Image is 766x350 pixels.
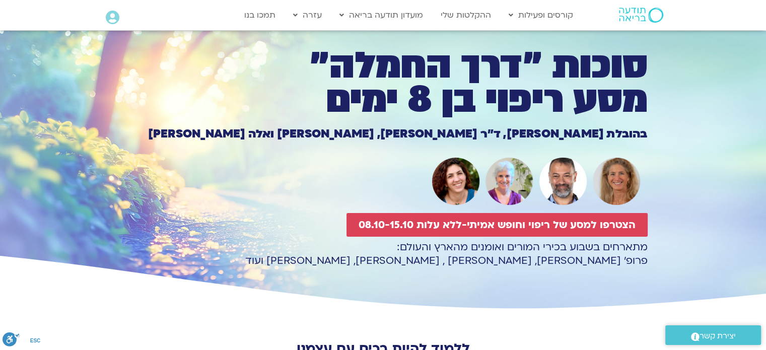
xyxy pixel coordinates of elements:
a: תמכו בנו [239,6,281,25]
a: יצירת קשר [665,325,761,345]
a: הצטרפו למסע של ריפוי וחופש אמיתי-ללא עלות 08.10-15.10 [346,213,648,237]
h1: בהובלת [PERSON_NAME], ד״ר [PERSON_NAME], [PERSON_NAME] ואלה [PERSON_NAME] [119,128,648,139]
p: מתארחים בשבוע בכירי המורים ואומנים מהארץ והעולם: פרופ׳ [PERSON_NAME], [PERSON_NAME] , [PERSON_NAM... [119,240,648,267]
img: תודעה בריאה [619,8,663,23]
span: יצירת קשר [700,329,736,343]
h1: סוכות ״דרך החמלה״ מסע ריפוי בן 8 ימים [119,49,648,117]
a: עזרה [288,6,327,25]
a: מועדון תודעה בריאה [334,6,428,25]
a: ההקלטות שלי [436,6,496,25]
a: קורסים ופעילות [504,6,578,25]
span: הצטרפו למסע של ריפוי וחופש אמיתי-ללא עלות 08.10-15.10 [359,219,636,231]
